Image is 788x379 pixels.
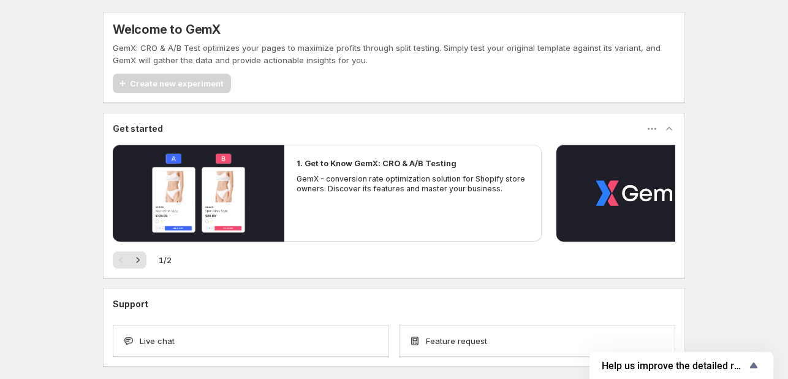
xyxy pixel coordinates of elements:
h3: Support [113,298,148,310]
span: 1 / 2 [159,254,172,266]
p: GemX - conversion rate optimization solution for Shopify store owners. Discover its features and ... [297,174,529,194]
span: Feature request [426,335,487,347]
h3: Get started [113,123,163,135]
span: Help us improve the detailed report for A/B campaigns [602,360,746,372]
p: GemX: CRO & A/B Test optimizes your pages to maximize profits through split testing. Simply test ... [113,42,675,66]
span: Live chat [140,335,175,347]
button: Show survey - Help us improve the detailed report for A/B campaigns [602,358,761,373]
h2: 1. Get to Know GemX: CRO & A/B Testing [297,157,457,169]
h5: Welcome to GemX [113,22,221,37]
